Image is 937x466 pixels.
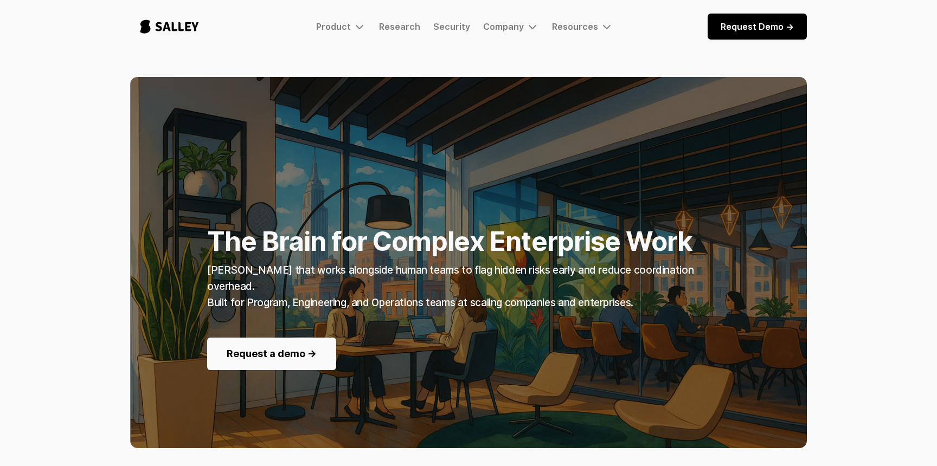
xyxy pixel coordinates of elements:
[483,20,539,33] div: Company
[207,264,694,309] strong: [PERSON_NAME] that works alongside human teams to flag hidden risks early and reduce coordination...
[316,21,351,32] div: Product
[379,21,420,32] a: Research
[483,21,524,32] div: Company
[552,21,598,32] div: Resources
[207,225,692,257] strong: The Brain for Complex Enterprise Work
[433,21,470,32] a: Security
[207,338,336,370] a: Request a demo ->
[316,20,366,33] div: Product
[130,9,209,44] a: home
[708,14,807,40] a: Request Demo ->
[552,20,613,33] div: Resources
